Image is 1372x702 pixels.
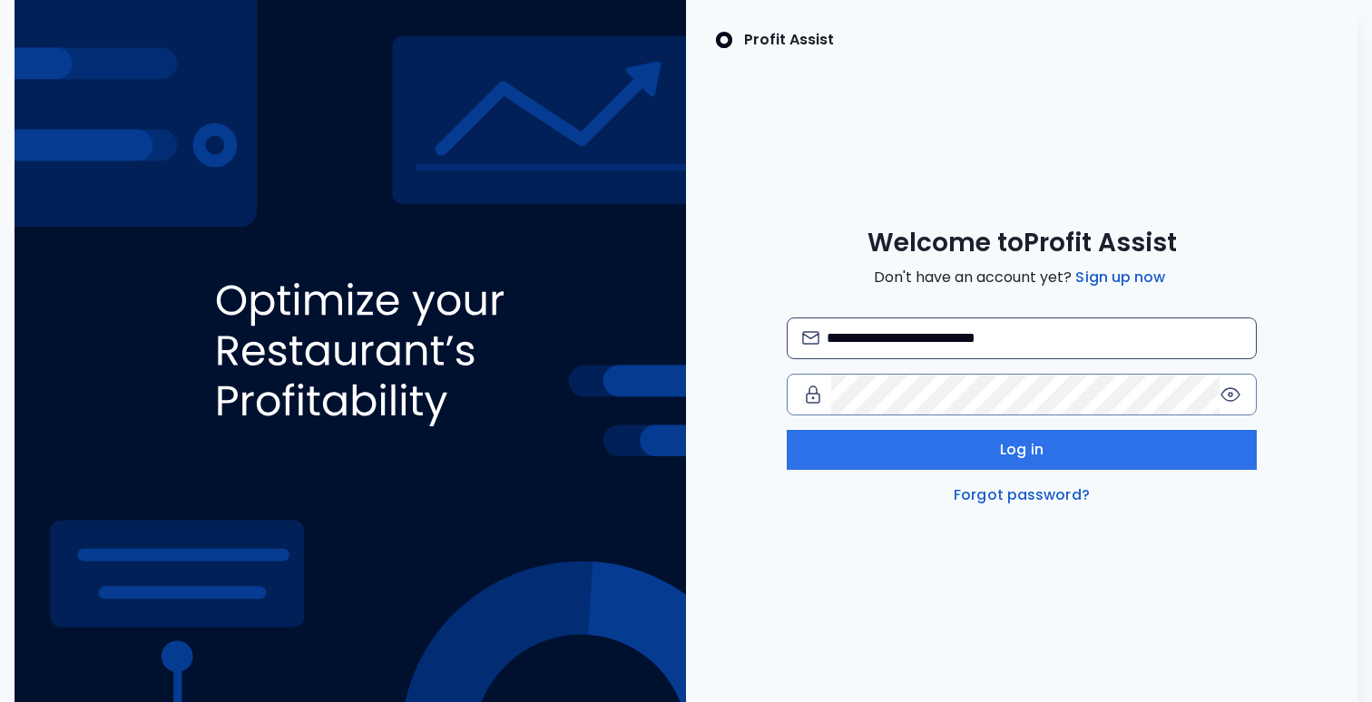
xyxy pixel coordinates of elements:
img: SpotOn Logo [715,29,733,51]
button: Log in [787,430,1257,470]
a: Sign up now [1072,267,1169,288]
span: Don't have an account yet? [874,267,1169,288]
p: Profit Assist [744,29,834,51]
img: email [802,331,819,345]
span: Log in [1000,439,1044,461]
a: Forgot password? [950,484,1093,506]
span: Welcome to Profit Assist [867,227,1177,259]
